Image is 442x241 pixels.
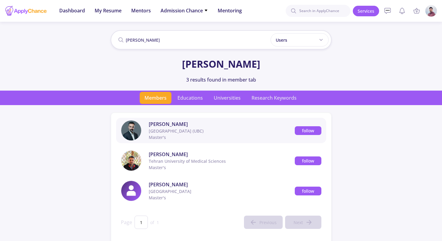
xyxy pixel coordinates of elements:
[116,148,326,173] a: [PERSON_NAME]Tehran University of Medical SciencesMaster'sfollow
[149,134,295,140] span: Master's
[295,187,321,195] button: follow
[140,92,171,104] span: Members
[111,30,332,50] input: Search in ApplyChance...
[149,128,295,134] span: [GEOGRAPHIC_DATA] (UBC)
[149,188,295,194] span: [GEOGRAPHIC_DATA]
[173,92,208,104] span: Educations
[149,181,295,188] span: [PERSON_NAME]
[149,120,295,128] span: [PERSON_NAME]
[244,216,283,229] button: Previous
[157,219,159,226] span: 1
[276,37,287,43] span: Users
[259,219,277,226] span: Previous
[149,151,295,158] span: [PERSON_NAME]
[161,7,208,14] span: Admission Chance
[295,126,321,135] button: follow
[95,7,122,14] span: My Resume
[149,194,295,201] span: Master's
[209,92,245,104] span: Universities
[131,7,151,14] span: Mentors
[150,219,154,226] span: of
[353,6,379,16] a: Services
[218,7,242,14] span: Mentoring
[285,216,321,229] button: Next
[295,156,321,165] button: follow
[116,178,326,204] a: [PERSON_NAME][GEOGRAPHIC_DATA]Master'sfollow
[59,7,85,14] span: Dashboard
[247,92,301,104] span: Research Keywords
[149,158,295,164] span: Tehran University of Medical Sciences
[116,118,326,143] a: [PERSON_NAME][GEOGRAPHIC_DATA] (UBC)Master'sfollow
[286,5,350,17] input: Search in ApplyChance
[294,219,303,226] span: Next
[121,219,132,226] span: Page
[149,164,295,171] span: Master's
